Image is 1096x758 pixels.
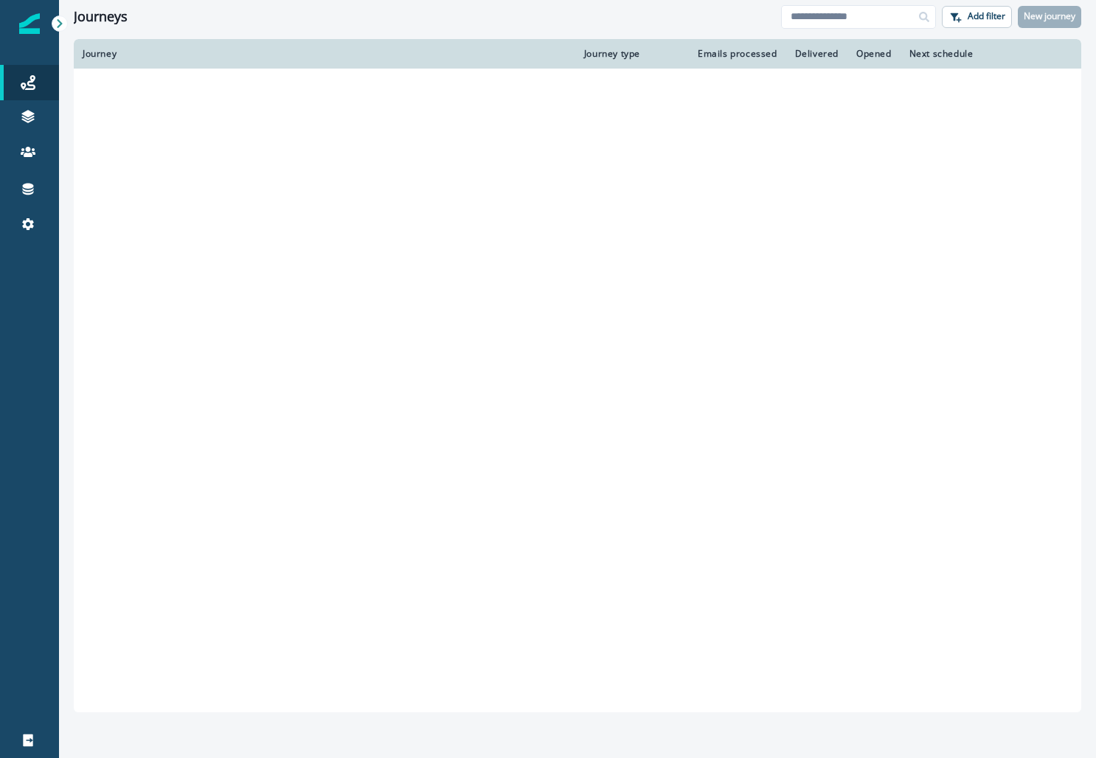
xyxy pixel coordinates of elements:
[584,48,675,60] div: Journey type
[1018,6,1081,28] button: New journey
[968,11,1005,21] p: Add filter
[74,9,128,25] h1: Journeys
[1024,11,1075,21] p: New journey
[909,48,1036,60] div: Next schedule
[795,48,839,60] div: Delivered
[856,48,892,60] div: Opened
[19,13,40,34] img: Inflection
[942,6,1012,28] button: Add filter
[83,48,566,60] div: Journey
[693,48,777,60] div: Emails processed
